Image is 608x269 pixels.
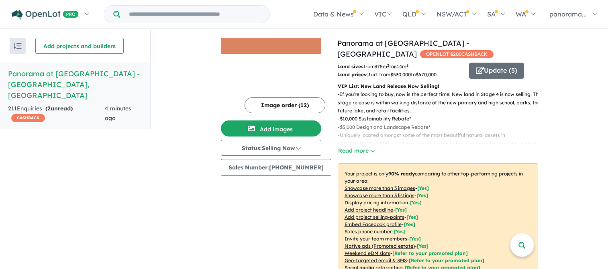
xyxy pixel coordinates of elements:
img: sort.svg [14,43,22,49]
span: [ Yes ] [404,221,415,227]
span: panorama... [549,10,587,18]
u: 375 m [375,63,389,69]
span: [ Yes ] [406,214,418,220]
u: Display pricing information [345,200,408,206]
button: Add projects and builders [35,38,124,54]
button: Sales Number:[PHONE_NUMBER] [221,159,331,176]
button: Update (5) [469,63,524,79]
img: Openlot PRO Logo White [12,10,79,20]
div: 211 Enquir ies [8,104,105,123]
span: [ Yes ] [409,236,421,242]
span: [ Yes ] [395,207,407,213]
u: 614 m [394,63,408,69]
span: [ Yes ] [410,200,422,206]
span: to [411,71,437,77]
u: Add project selling-points [345,214,404,220]
sup: 2 [406,63,408,67]
p: VIP List: New Land Release Now Selling! [338,82,538,90]
h5: Panorama at [GEOGRAPHIC_DATA] - [GEOGRAPHIC_DATA] , [GEOGRAPHIC_DATA] [8,68,142,101]
span: [Refer to your promoted plan] [409,257,484,263]
button: Add images [221,120,321,137]
span: [ Yes ] [394,228,406,234]
u: $ 670,000 [416,71,437,77]
span: to [389,63,408,69]
span: 2 [47,105,51,112]
b: Land sizes [337,63,363,69]
u: Geo-targeted email & SMS [345,257,407,263]
input: Try estate name, suburb, builder or developer [122,6,268,23]
b: Land prices [337,71,366,77]
span: [ Yes ] [416,192,428,198]
u: Sales phone number [345,228,392,234]
button: Image order (12) [245,97,325,113]
strong: ( unread) [45,105,73,112]
u: $ 530,000 [390,71,411,77]
span: OPENLOT $ 200 CASHBACK [420,50,494,58]
button: Read more [338,146,375,155]
u: Invite your team members [345,236,407,242]
u: Add project headline [345,207,393,213]
span: CASHBACK [11,114,45,122]
p: - $10,000 Sustainability Rebate* [338,115,545,123]
span: [Yes] [417,243,428,249]
p: - $5,000 Design and Landscape Rebate* [338,123,545,131]
span: 4 minutes ago [105,105,131,122]
a: Panorama at [GEOGRAPHIC_DATA] - [GEOGRAPHIC_DATA] [337,39,469,59]
p: from [337,63,463,71]
p: - If you're looking to buy, now is the perfect time! New land in Stage 4 is now selling. This sta... [338,90,545,115]
p: start from [337,71,463,79]
u: Showcase more than 3 images [345,185,415,191]
button: Status:Selling Now [221,140,321,156]
span: [Refer to your promoted plan] [392,250,468,256]
sup: 2 [387,63,389,67]
u: Native ads (Promoted estate) [345,243,415,249]
u: Weekend eDM slots [345,250,390,256]
b: 90 % ready [388,171,415,177]
p: - Uniquely located amongst some of the most beautiful natural assets in [GEOGRAPHIC_DATA], you’ll... [338,131,545,164]
u: Embed Facebook profile [345,221,402,227]
u: Showcase more than 3 listings [345,192,414,198]
span: [ Yes ] [417,185,429,191]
